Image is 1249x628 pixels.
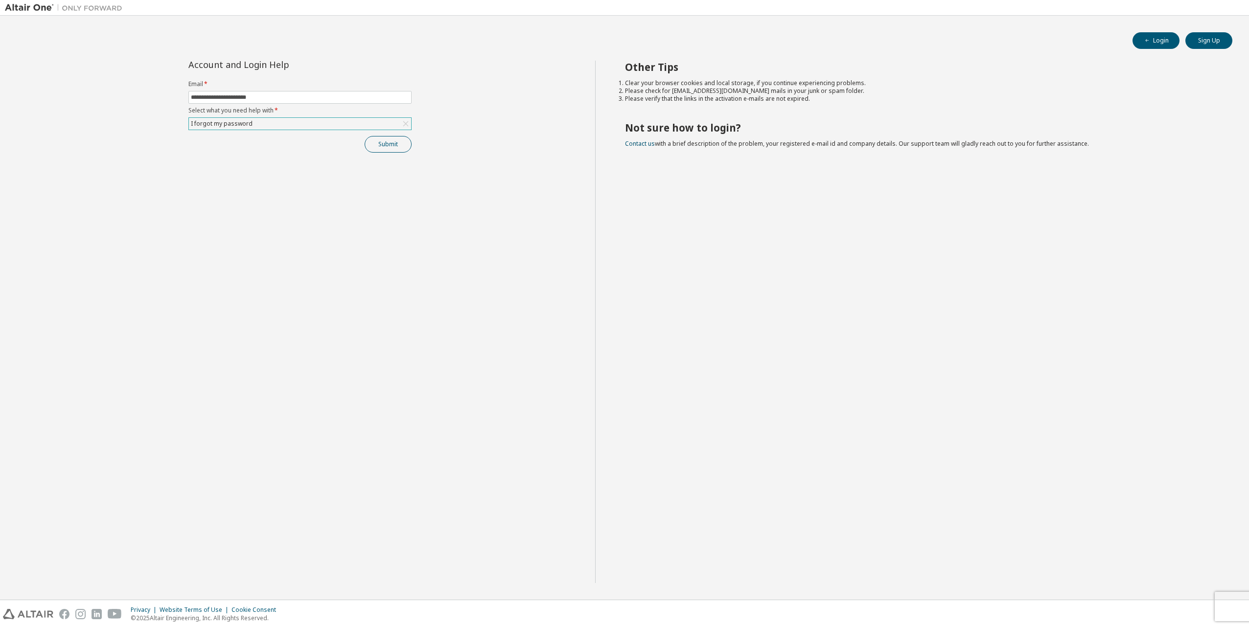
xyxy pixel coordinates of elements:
[188,61,367,68] div: Account and Login Help
[189,118,411,130] div: I forgot my password
[1133,32,1180,49] button: Login
[131,614,282,622] p: © 2025 Altair Engineering, Inc. All Rights Reserved.
[108,609,122,619] img: youtube.svg
[1185,32,1232,49] button: Sign Up
[188,107,412,114] label: Select what you need help with
[59,609,69,619] img: facebook.svg
[5,3,127,13] img: Altair One
[625,87,1215,95] li: Please check for [EMAIL_ADDRESS][DOMAIN_NAME] mails in your junk or spam folder.
[625,121,1215,134] h2: Not sure how to login?
[92,609,102,619] img: linkedin.svg
[160,606,231,614] div: Website Terms of Use
[625,79,1215,87] li: Clear your browser cookies and local storage, if you continue experiencing problems.
[625,61,1215,73] h2: Other Tips
[625,139,1089,148] span: with a brief description of the problem, your registered e-mail id and company details. Our suppo...
[189,118,254,129] div: I forgot my password
[131,606,160,614] div: Privacy
[188,80,412,88] label: Email
[625,139,655,148] a: Contact us
[365,136,412,153] button: Submit
[231,606,282,614] div: Cookie Consent
[625,95,1215,103] li: Please verify that the links in the activation e-mails are not expired.
[75,609,86,619] img: instagram.svg
[3,609,53,619] img: altair_logo.svg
